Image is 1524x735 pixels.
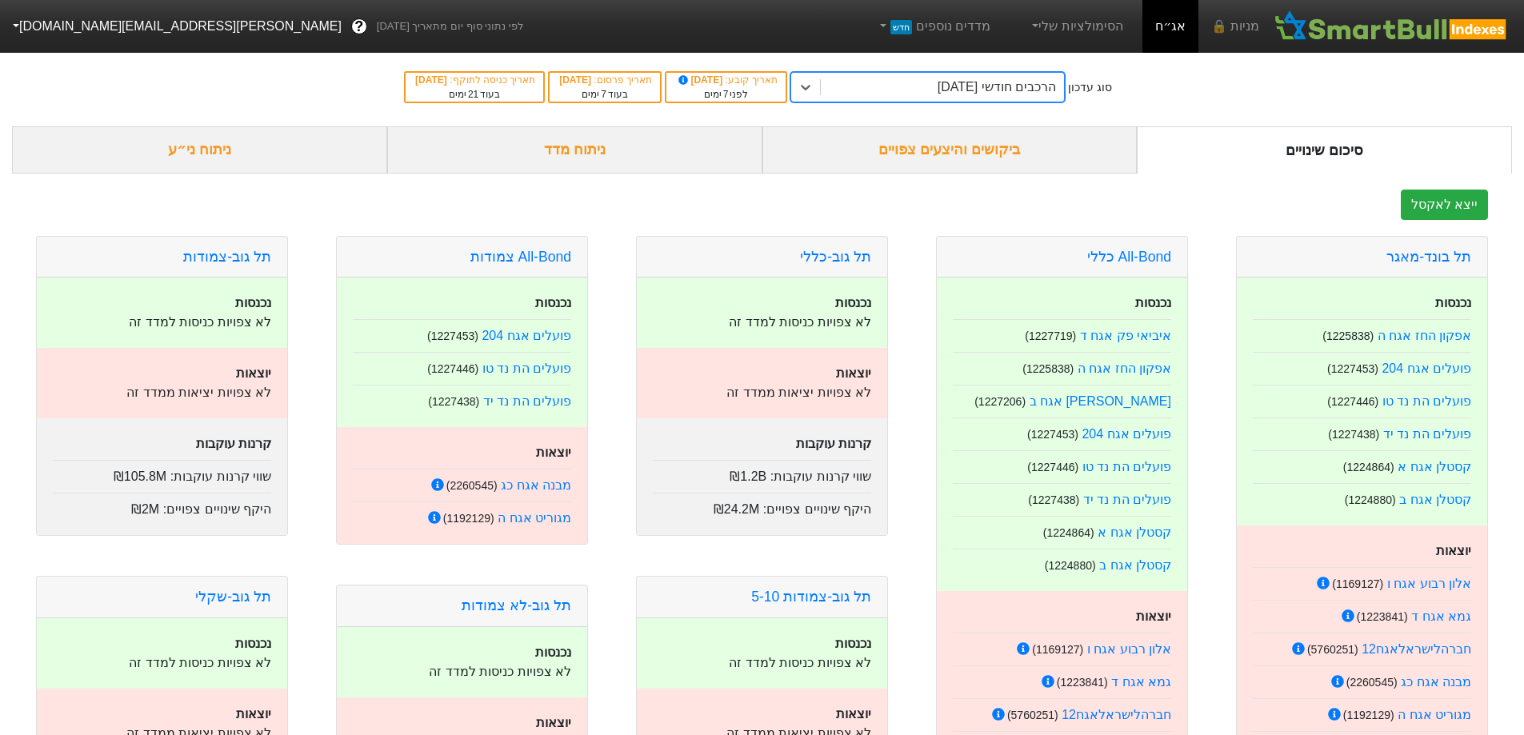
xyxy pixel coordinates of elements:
a: All-Bond כללי [1087,249,1171,265]
small: ( 1192129 ) [443,512,494,525]
a: פועלים הת נד טו [1082,460,1171,473]
small: ( 1227453 ) [1027,428,1078,441]
a: אלון רבוע אגח ו [1087,642,1171,656]
small: ( 1227719 ) [1025,330,1076,342]
small: ( 1223841 ) [1057,676,1108,689]
a: קסטלן אגח א [1098,525,1171,539]
div: לפני ימים [674,87,778,102]
span: חדש [890,20,912,34]
small: ( 5760251 ) [1007,709,1058,721]
a: תל גוב-צמודות [183,249,271,265]
strong: יוצאות [836,707,871,721]
a: גמא אגח ד [1111,675,1171,689]
small: ( 1192129 ) [1343,709,1394,721]
strong: נכנסות [1435,296,1471,310]
div: היקף שינויים צפויים : [53,493,271,519]
small: ( 1227446 ) [427,362,478,375]
strong: נכנסות [535,296,571,310]
a: פועלים הת נד טו [482,362,571,375]
a: חברהלישראלאגח12 [1062,708,1171,721]
a: תל גוב-שקלי [195,589,271,605]
span: 21 [468,89,478,100]
strong: יוצאות [536,445,571,459]
strong: יוצאות [236,707,271,721]
small: ( 1227453 ) [1327,362,1378,375]
a: All-Bond צמודות [470,249,571,265]
strong: נכנסות [235,296,271,310]
div: תאריך פרסום : [558,73,652,87]
a: תל גוב-לא צמודות [462,597,571,613]
a: מדדים נוספיםחדש [870,10,997,42]
p: לא צפויות כניסות למדד זה [53,653,271,673]
a: אפקון החז אגח ה [1078,362,1171,375]
a: פועלים אגח 204 [1382,362,1471,375]
a: מבנה אגח כג [1401,675,1471,689]
a: [PERSON_NAME] אגח ב [1030,394,1172,408]
span: ₪105.8M [114,469,166,483]
a: גמא אגח ד [1411,609,1471,623]
a: תל בונד-מאגר [1386,249,1471,265]
a: פועלים הת נד טו [1382,394,1471,408]
span: 7 [601,89,606,100]
div: היקף שינויים צפויים : [653,493,871,519]
a: תל גוב-כללי [800,249,871,265]
a: מגוריט אגח ה [498,511,571,525]
a: איביאי פק אגח ד [1080,329,1171,342]
a: פועלים הת נד יד [1383,427,1471,441]
a: פועלים הת נד יד [1083,493,1171,506]
small: ( 2260545 ) [1346,676,1398,689]
p: לא צפויות כניסות למדד זה [53,313,271,332]
div: סוג עדכון [1068,79,1112,96]
strong: יוצאות [536,716,571,729]
div: תאריך קובע : [674,73,778,87]
small: ( 1227206 ) [974,395,1026,408]
strong: יוצאות [836,366,871,380]
p: לא צפויות יציאות ממדד זה [653,383,871,402]
span: [DATE] [559,74,594,86]
small: ( 1224880 ) [1045,559,1096,572]
strong: קרנות עוקבות [796,437,871,450]
a: פועלים אגח 204 [482,329,571,342]
small: ( 1169127 ) [1332,577,1383,590]
a: אלון רבוע אגח ו [1387,577,1471,590]
strong: יוצאות [236,366,271,380]
small: ( 5760251 ) [1307,643,1358,656]
div: בעוד ימים [414,87,535,102]
strong: נכנסות [835,637,871,650]
div: תאריך כניסה לתוקף : [414,73,535,87]
a: הסימולציות שלי [1022,10,1130,42]
a: מבנה אגח כג [501,478,571,492]
small: ( 1227438 ) [1328,428,1379,441]
p: לא צפויות כניסות למדד זה [653,653,871,673]
small: ( 1223841 ) [1357,610,1408,623]
span: לפי נתוני סוף יום מתאריך [DATE] [377,18,523,34]
small: ( 1227453 ) [427,330,478,342]
div: שווי קרנות עוקבות : [653,460,871,486]
small: ( 1227438 ) [1028,493,1079,506]
small: ( 1224864 ) [1343,461,1394,473]
small: ( 1224880 ) [1345,493,1396,506]
small: ( 1169127 ) [1032,643,1083,656]
div: ניתוח ני״ע [12,126,387,174]
a: קסטלן אגח ב [1099,558,1171,572]
a: אפקון החז אגח ה [1378,329,1471,342]
small: ( 1225838 ) [1322,330,1374,342]
div: בעוד ימים [558,87,652,102]
div: ביקושים והיצעים צפויים [762,126,1138,174]
span: ₪2M [131,502,159,516]
span: 7 [723,89,729,100]
a: תל גוב-צמודות 5-10 [751,589,871,605]
span: [DATE] [415,74,450,86]
span: ? [354,16,363,38]
img: SmartBull [1272,10,1511,42]
a: קסטלן אגח א [1398,460,1471,473]
small: ( 1227438 ) [428,395,479,408]
small: ( 1225838 ) [1022,362,1074,375]
div: הרכבים חודשי [DATE] [938,78,1056,97]
a: קסטלן אגח ב [1399,493,1471,506]
a: מגוריט אגח ה [1398,708,1471,721]
span: ₪1.2B [730,469,766,483]
strong: יוצאות [1136,609,1171,623]
p: לא צפויות כניסות למדד זה [653,313,871,332]
span: ₪24.2M [714,502,759,516]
